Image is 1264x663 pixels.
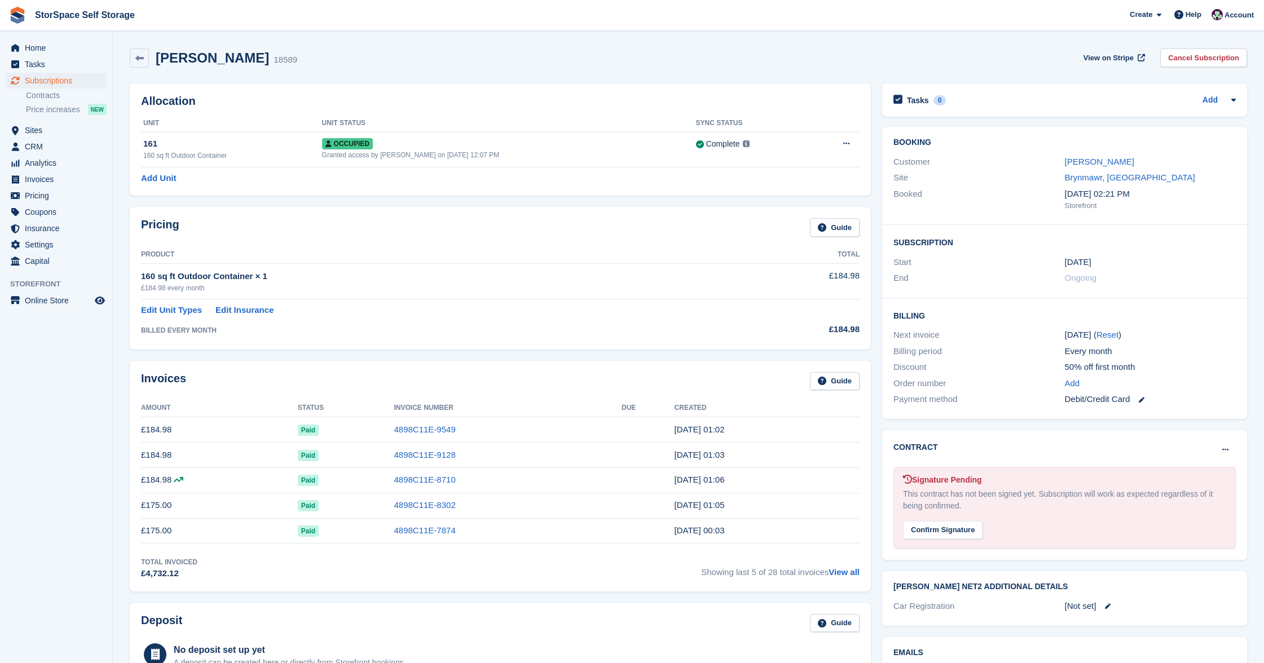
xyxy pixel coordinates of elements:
h2: Deposit [141,614,182,633]
span: Coupons [25,204,93,220]
span: Paid [298,475,319,486]
div: Complete [706,138,740,150]
div: NEW [88,104,107,115]
th: Sync Status [696,114,810,132]
a: Price increases NEW [26,103,107,116]
a: menu [6,171,107,187]
a: Add [1203,94,1218,107]
div: Confirm Signature [903,521,983,540]
div: Order number [893,377,1065,390]
th: Amount [141,399,298,417]
div: Start [893,256,1065,269]
h2: Booking [893,138,1236,147]
span: Paid [298,525,319,537]
th: Product [141,246,725,264]
a: View all [829,567,860,577]
a: 4898C11E-8710 [394,475,455,484]
div: 160 sq ft Outdoor Container [143,151,322,161]
a: Confirm Signature [903,518,983,528]
a: StorSpace Self Storage [30,6,139,24]
span: Pricing [25,188,93,204]
div: Next invoice [893,329,1065,342]
a: menu [6,237,107,253]
a: menu [6,40,107,56]
div: Booked [893,188,1065,211]
div: [DATE] 02:21 PM [1065,188,1236,201]
div: End [893,272,1065,285]
div: 160 sq ft Outdoor Container × 1 [141,270,725,283]
a: Contracts [26,90,107,101]
div: Debit/Credit Card [1065,393,1236,406]
th: Due [622,399,675,417]
span: Help [1186,9,1201,20]
div: Every month [1065,345,1236,358]
div: 161 [143,138,322,151]
div: Granted access by [PERSON_NAME] on [DATE] 12:07 PM [322,150,696,160]
time: 2025-04-19 00:05:09 UTC [675,500,725,510]
div: 0 [933,95,946,105]
a: Guide [810,614,860,633]
div: £4,732.12 [141,567,197,580]
span: Occupied [322,138,373,149]
h2: Subscription [893,236,1236,247]
span: Subscriptions [25,73,93,89]
a: Guide [810,372,860,391]
span: Account [1225,10,1254,21]
div: [Not set] [1065,600,1236,613]
a: menu [6,56,107,72]
h2: [PERSON_NAME] [156,50,269,65]
div: £184.98 every month [141,283,725,293]
span: View on Stripe [1084,52,1134,64]
th: Created [675,399,860,417]
span: Storefront [10,279,112,290]
h2: Billing [893,310,1236,321]
a: menu [6,73,107,89]
td: £184.98 [141,443,298,468]
h2: Tasks [907,95,929,105]
img: Ross Hadlington [1212,9,1223,20]
span: Price increases [26,104,80,115]
img: icon-info-grey-7440780725fd019a000dd9b08b2336e03edf1995a4989e88bcd33f0948082b44.svg [743,140,750,147]
div: Signature Pending [903,474,1226,486]
span: Capital [25,253,93,269]
span: Create [1130,9,1152,20]
a: 4898C11E-9549 [394,425,455,434]
h2: Contract [893,441,938,453]
a: 4898C11E-9128 [394,450,455,459]
img: stora-icon-8386f47178a22dfd0bd8f6a31ec36ba5ce8667c1dd55bd0f319d3a0aa187defe.svg [9,7,26,24]
a: Brynmawr, [GEOGRAPHIC_DATA] [1065,173,1195,182]
a: menu [6,253,107,269]
h2: Allocation [141,95,860,108]
a: Guide [810,218,860,237]
time: 2025-05-19 00:06:31 UTC [675,475,725,484]
span: Showing last 5 of 28 total invoices [701,557,860,580]
h2: Pricing [141,218,179,237]
a: Preview store [93,294,107,307]
div: Total Invoiced [141,557,197,567]
a: 4898C11E-8302 [394,500,455,510]
div: Site [893,171,1065,184]
th: Status [298,399,394,417]
a: View on Stripe [1079,48,1147,67]
a: menu [6,204,107,220]
h2: [PERSON_NAME] Net2 Additional Details [893,582,1236,591]
time: 2023-05-19 00:00:00 UTC [1065,256,1091,269]
td: £184.98 [725,263,860,299]
a: menu [6,155,107,171]
span: CRM [25,139,93,154]
span: Paid [298,500,319,511]
span: Ongoing [1065,273,1097,282]
div: Customer [893,156,1065,169]
div: 50% off first month [1065,361,1236,374]
td: £184.98 [141,417,298,443]
a: Add [1065,377,1080,390]
th: Unit Status [322,114,696,132]
th: Invoice Number [394,399,621,417]
a: menu [6,220,107,236]
a: 4898C11E-7874 [394,525,455,535]
td: £184.98 [141,467,298,493]
h2: Emails [893,648,1236,657]
span: Invoices [25,171,93,187]
th: Unit [141,114,322,132]
a: Edit Unit Types [141,304,202,317]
